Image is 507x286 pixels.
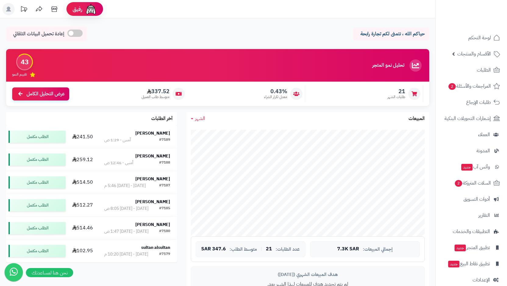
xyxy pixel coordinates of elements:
[477,66,491,74] span: الطلبات
[439,256,503,271] a: تطبيق نقاط البيعجديد
[141,244,170,251] strong: sultan alsultan
[104,160,133,166] div: أمس - 12:46 ص
[68,240,98,262] td: 102.95
[9,222,66,234] div: الطلب مكتمل
[196,271,420,278] div: هدف المبيعات الشهري ([DATE])
[68,217,98,239] td: 514.46
[439,30,503,45] a: لوحة التحكم
[266,246,272,252] span: 21
[358,30,425,37] p: حياكم الله ، نتمنى لكم تجارة رابحة
[104,206,148,212] div: [DATE] - [DATE] 8:05 ص
[104,251,148,257] div: [DATE] - [DATE] 10:20 م
[135,176,170,182] strong: [PERSON_NAME]
[453,227,490,236] span: التطبيقات والخدمات
[439,111,503,126] a: إشعارات التحويلات البنكية
[68,148,98,171] td: 259.12
[455,180,462,187] span: 2
[12,87,69,101] a: عرض التحليل الكامل
[159,251,170,257] div: #7179
[9,199,66,211] div: الطلب مكتمل
[141,88,170,95] span: 337.52
[68,194,98,217] td: 512.27
[445,114,491,123] span: إشعارات التحويلات البنكية
[9,245,66,257] div: الطلب مكتمل
[9,154,66,166] div: الطلب مكتمل
[159,183,170,189] div: #7187
[439,63,503,77] a: الطلبات
[73,5,82,13] span: رفيق
[409,116,425,122] h3: المبيعات
[201,246,226,252] span: 347.6 SAR
[439,127,503,142] a: العملاء
[104,137,131,143] div: أمس - 1:29 ص
[151,116,173,122] h3: آخر الطلبات
[159,137,170,143] div: #7189
[159,206,170,212] div: #7185
[9,176,66,189] div: الطلب مكتمل
[372,63,404,68] h3: تحليل نمو المتجر
[264,88,287,95] span: 0.43%
[159,160,170,166] div: #7188
[337,246,359,252] span: 7.3K SAR
[448,260,490,268] span: تطبيق نقاط البيع
[387,88,405,95] span: 21
[387,94,405,100] span: طلبات الشهر
[457,50,491,58] span: الأقسام والمنتجات
[261,247,262,251] span: |
[468,34,491,42] span: لوحة التحكم
[473,276,490,284] span: الإعدادات
[135,221,170,228] strong: [PERSON_NAME]
[439,208,503,223] a: التقارير
[477,147,490,155] span: المدونة
[439,160,503,174] a: وآتس آبجديد
[439,176,503,190] a: السلات المتروكة2
[276,247,300,252] span: عدد الطلبات:
[463,195,490,203] span: أدوات التسويق
[439,192,503,207] a: أدوات التسويق
[461,163,490,171] span: وآتس آب
[12,72,27,77] span: تقييم النمو
[439,224,503,239] a: التطبيقات والخدمات
[27,90,65,97] span: عرض التحليل الكامل
[439,240,503,255] a: تطبيق المتجرجديد
[85,3,97,15] img: ai-face.png
[13,30,64,37] span: إعادة تحميل البيانات التلقائي
[230,247,257,252] span: متوسط الطلب:
[439,79,503,94] a: المراجعات والأسئلة2
[135,199,170,205] strong: [PERSON_NAME]
[448,261,459,267] span: جديد
[466,6,501,19] img: logo-2.png
[104,228,148,235] div: [DATE] - [DATE] 1:47 ص
[68,171,98,194] td: 514.50
[135,130,170,136] strong: [PERSON_NAME]
[455,245,466,251] span: جديد
[363,247,393,252] span: إجمالي المبيعات:
[439,143,503,158] a: المدونة
[264,94,287,100] span: معدل تكرار الشراء
[135,153,170,159] strong: [PERSON_NAME]
[195,115,205,122] span: الشهر
[141,94,170,100] span: متوسط طلب العميل
[454,243,490,252] span: تطبيق المتجر
[466,98,491,107] span: طلبات الإرجاع
[478,130,490,139] span: العملاء
[461,164,473,171] span: جديد
[439,95,503,110] a: طلبات الإرجاع
[191,115,205,122] a: الشهر
[454,179,491,187] span: السلات المتروكة
[9,131,66,143] div: الطلب مكتمل
[159,228,170,235] div: #7180
[104,183,146,189] div: [DATE] - [DATE] 5:46 م
[478,211,490,220] span: التقارير
[448,83,456,90] span: 2
[16,3,31,17] a: تحديثات المنصة
[448,82,491,90] span: المراجعات والأسئلة
[68,125,98,148] td: 241.50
